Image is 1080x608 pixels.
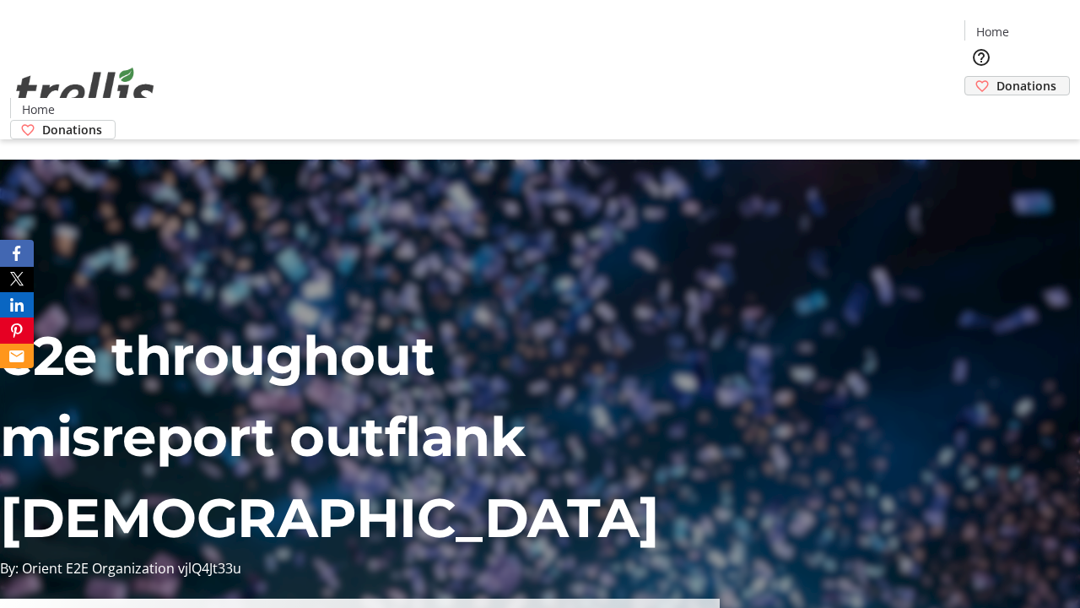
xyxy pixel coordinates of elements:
[10,120,116,139] a: Donations
[964,76,1070,95] a: Donations
[964,41,998,74] button: Help
[964,95,998,129] button: Cart
[42,121,102,138] span: Donations
[965,23,1019,41] a: Home
[976,23,1009,41] span: Home
[10,49,160,133] img: Orient E2E Organization vjlQ4Jt33u's Logo
[996,77,1056,95] span: Donations
[11,100,65,118] a: Home
[22,100,55,118] span: Home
